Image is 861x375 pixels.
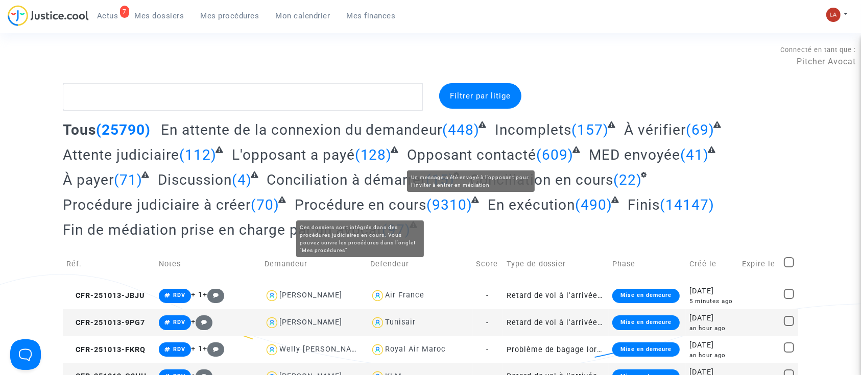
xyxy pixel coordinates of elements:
td: Score [473,246,503,282]
div: an hour ago [689,324,735,333]
span: (97) [382,221,411,238]
span: Attente judiciaire [63,146,179,163]
span: (9310) [427,196,473,213]
div: Mise en demeure [612,289,680,303]
span: (157) [571,121,609,138]
span: (112) [179,146,217,163]
span: RDV [173,346,185,353]
span: Incomplets [495,121,571,138]
div: [DATE] [689,340,735,351]
div: [DATE] [689,313,735,324]
div: Welly [PERSON_NAME] [279,345,366,354]
td: Type de dossier [503,246,609,282]
span: - [487,345,489,354]
img: icon-user.svg [370,315,385,330]
a: Mes dossiers [127,8,193,23]
a: Mes procédures [193,8,268,23]
div: Mise en demeure [612,342,680,357]
span: Conciliation à démarrer [267,171,426,188]
span: Mes procédures [201,11,259,20]
span: (41) [680,146,709,163]
span: CFR-251013-9PG7 [66,318,145,327]
span: - [487,291,489,300]
span: (128) [355,146,392,163]
span: (14147) [660,196,714,213]
span: Discussion [158,171,232,188]
span: En attente de la connexion du demandeur [161,121,443,138]
span: MED envoyée [589,146,680,163]
span: Actus [97,11,118,20]
div: Tunisair [385,318,416,327]
span: (609) [536,146,573,163]
span: Filtrer par litige [450,91,511,101]
img: icon-user.svg [265,342,279,357]
div: [PERSON_NAME] [279,318,342,327]
a: Mon calendrier [268,8,339,23]
img: icon-user.svg [370,288,385,303]
span: À vérifier [624,121,686,138]
span: RDV [173,319,185,326]
td: Demandeur [261,246,367,282]
td: Créé le [686,246,738,282]
div: 7 [120,6,129,18]
img: icon-user.svg [265,288,279,303]
span: (71) [114,171,142,188]
td: Expire le [738,246,780,282]
span: + [203,290,225,299]
span: - [487,318,489,327]
div: Royal Air Maroc [385,345,446,354]
td: Réf. [63,246,155,282]
span: Mes finances [347,11,396,20]
td: Retard de vol à l'arrivée (hors UE - Convention de [GEOGRAPHIC_DATA]) [503,282,609,309]
td: Defendeur [367,246,472,282]
td: Notes [155,246,261,282]
span: (15) [426,171,455,188]
span: Tous [63,121,96,138]
div: an hour ago [689,351,735,360]
span: Finis [628,196,660,213]
span: L'opposant a payé [232,146,355,163]
img: icon-user.svg [370,342,385,357]
td: Problème de bagage lors d'un voyage en avion [503,336,609,363]
a: 7Actus [89,8,127,23]
span: En exécution [488,196,575,213]
div: [PERSON_NAME] [279,291,342,299]
div: Mise en demeure [612,315,680,330]
span: CFR-251013-JBJU [66,291,145,300]
span: + [203,344,225,353]
span: Mon calendrier [276,11,330,20]
span: (22) [613,171,642,188]
span: (70) [251,196,279,213]
img: icon-user.svg [265,315,279,330]
span: Conciliation en cours [470,171,613,188]
iframe: Help Scout Beacon - Open [10,339,41,370]
span: RDV [173,292,185,298]
span: (448) [443,121,480,138]
span: Fin de médiation prise en charge par un avocat [63,221,382,238]
div: Air France [385,291,424,299]
div: 5 minutes ago [689,297,735,306]
td: Phase [609,246,686,282]
span: Procédure en cours [295,196,427,213]
span: Procédure judiciaire à créer [63,196,251,213]
span: Connecté en tant que : [780,46,856,54]
img: 3f9b7d9779f7b0ffc2b90d026f0682a9 [826,8,841,22]
span: + 1 [191,344,203,353]
td: Retard de vol à l'arrivée (Règlement CE n°261/2004) [503,309,609,336]
span: Mes dossiers [135,11,184,20]
span: CFR-251013-FKRQ [66,345,146,354]
span: Opposant contacté [407,146,536,163]
span: (25790) [96,121,151,138]
span: (4) [232,171,252,188]
div: [DATE] [689,286,735,297]
span: + 1 [191,290,203,299]
span: + [191,317,213,326]
span: (490) [575,196,612,213]
a: Mes finances [339,8,404,23]
img: jc-logo.svg [8,5,89,26]
span: À payer [63,171,114,188]
span: (69) [686,121,714,138]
